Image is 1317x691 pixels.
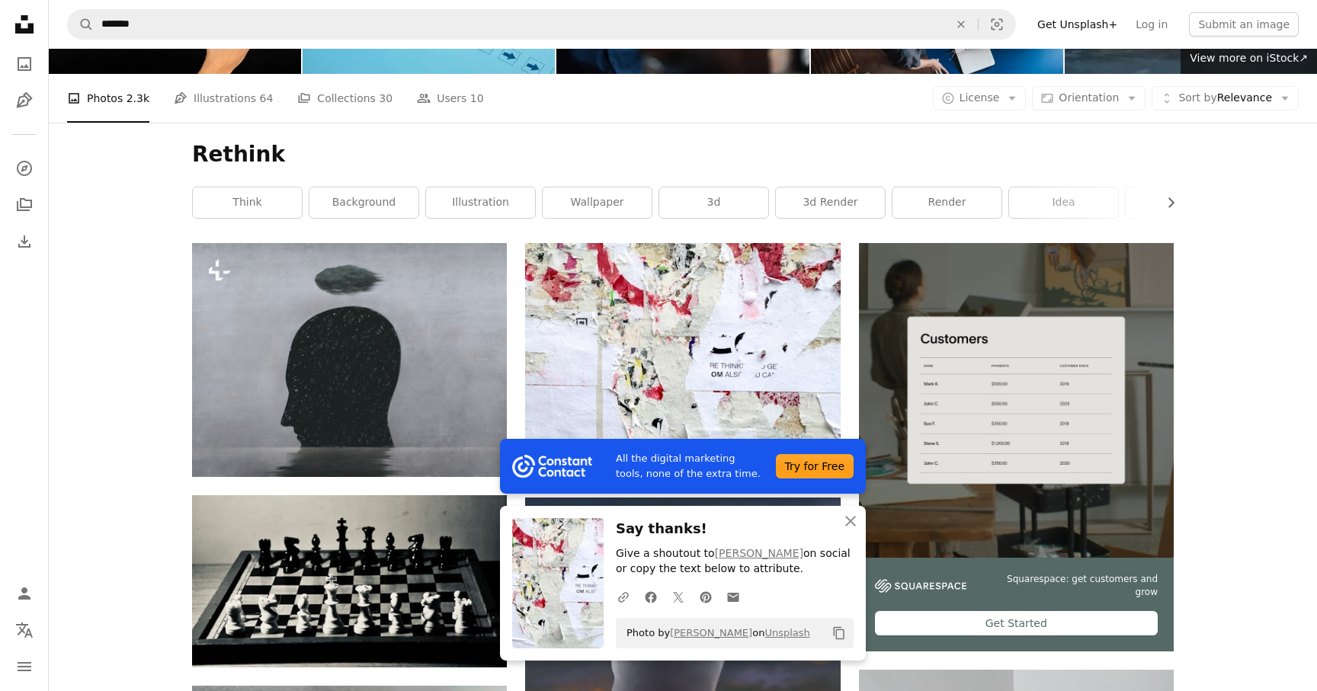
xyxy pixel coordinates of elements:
button: scroll list to the right [1157,187,1174,218]
a: View more on iStock↗ [1181,43,1317,74]
button: Copy to clipboard [826,620,852,646]
button: Visual search [979,10,1015,39]
a: [PERSON_NAME] [715,547,803,559]
a: Squarespace: get customers and growGet Started [859,243,1174,651]
button: Orientation [1032,86,1146,110]
button: License [933,86,1027,110]
a: render [892,187,1001,218]
a: background [309,187,418,218]
button: Clear [944,10,978,39]
a: [PERSON_NAME] [670,627,752,638]
span: 10 [470,90,484,107]
form: Find visuals sitewide [67,9,1016,40]
a: Share on Pinterest [692,581,719,612]
img: file-1754318165549-24bf788d5b37 [512,455,592,478]
img: a chess board with a chessboard [192,495,507,667]
div: Get Started [875,611,1158,635]
span: Relevance [1178,91,1272,106]
a: 3d [659,187,768,218]
span: Squarespace: get customers and grow [985,573,1158,599]
a: Collections [9,190,40,220]
span: View more on iStock ↗ [1190,52,1308,64]
a: Collections 30 [297,74,393,123]
button: Menu [9,651,40,682]
a: Share on Facebook [637,581,665,612]
a: A piece of paper that has been taped to a wall [525,353,840,367]
button: Search Unsplash [68,10,94,39]
a: Share on Twitter [665,581,692,612]
img: Sadness, Depression, Bipolar Disorder, loneliness ,oil painting,Concept painting illustration, em... [192,243,507,478]
a: Get Unsplash+ [1028,12,1126,37]
img: A piece of paper that has been taped to a wall [525,243,840,479]
div: Try for Free [776,454,854,478]
button: Submit an image [1189,12,1299,37]
p: Give a shoutout to on social or copy the text below to attribute. [616,546,854,577]
a: Log in [1126,12,1177,37]
h3: Say thanks! [616,518,854,540]
a: person [1126,187,1235,218]
a: illustration [426,187,535,218]
a: wallpaper [543,187,652,218]
a: think [193,187,302,218]
a: Unsplash [764,627,809,638]
a: Illustrations [9,85,40,116]
a: Share over email [719,581,747,612]
span: Orientation [1059,91,1119,104]
span: Photo by on [619,621,810,645]
a: Illustrations 64 [174,74,273,123]
h1: Rethink [192,141,1174,168]
span: 64 [260,90,274,107]
a: Users 10 [417,74,484,123]
span: All the digital marketing tools, none of the extra time. [616,451,764,481]
span: 30 [379,90,393,107]
a: 3d render [776,187,885,218]
button: Sort byRelevance [1152,86,1299,110]
a: Download History [9,226,40,257]
button: Language [9,615,40,645]
a: All the digital marketing tools, none of the extra time.Try for Free [500,439,866,494]
a: Explore [9,153,40,184]
a: idea [1009,187,1118,218]
img: file-1747939142011-51e5cc87e3c9 [875,579,966,593]
a: Sadness, Depression, Bipolar Disorder, loneliness ,oil painting,Concept painting illustration, em... [192,353,507,366]
span: License [960,91,1000,104]
a: Log in / Sign up [9,578,40,609]
img: file-1747939376688-baf9a4a454ffimage [859,243,1174,558]
a: Photos [9,49,40,79]
span: Sort by [1178,91,1216,104]
a: a chess board with a chessboard [192,574,507,588]
a: Home — Unsplash [9,9,40,43]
